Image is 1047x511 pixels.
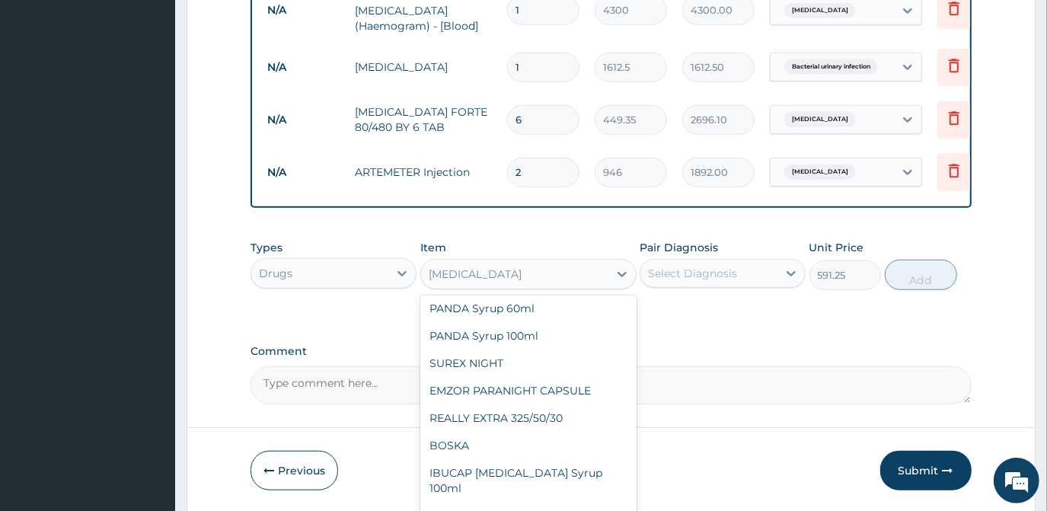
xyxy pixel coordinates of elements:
span: [MEDICAL_DATA] [784,3,856,18]
div: SUREX NIGHT [420,350,637,377]
div: EMZOR PARANIGHT CAPSULE [420,377,637,404]
div: PANDA Syrup 100ml [420,322,637,350]
td: N/A [260,53,347,81]
td: N/A [260,158,347,187]
div: IBUCAP [MEDICAL_DATA] Syrup 100ml [420,459,637,502]
td: [MEDICAL_DATA] [347,52,500,82]
td: [MEDICAL_DATA] FORTE 80/480 BY 6 TAB [347,97,500,142]
div: Drugs [259,266,292,281]
label: Pair Diagnosis [640,240,718,255]
td: ARTEMETER Injection [347,157,500,187]
span: Bacterial urinary infection [784,59,878,75]
div: PANDA Syrup 60ml [420,295,637,322]
img: d_794563401_company_1708531726252_794563401 [28,76,62,114]
div: Select Diagnosis [648,266,737,281]
label: Types [251,241,282,254]
button: Add [885,260,957,290]
div: Chat with us now [79,85,256,105]
label: Unit Price [809,240,864,255]
div: REALLY EXTRA 325/50/30 [420,404,637,432]
span: [MEDICAL_DATA] [784,164,856,180]
label: Comment [251,345,971,358]
td: N/A [260,106,347,134]
textarea: Type your message and hit 'Enter' [8,345,290,398]
div: BOSKA [420,432,637,459]
button: Previous [251,451,338,490]
span: [MEDICAL_DATA] [784,112,856,127]
span: We're online! [88,156,210,310]
div: Minimize live chat window [250,8,286,44]
div: [MEDICAL_DATA] [429,267,522,282]
label: Item [420,240,446,255]
button: Submit [880,451,972,490]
